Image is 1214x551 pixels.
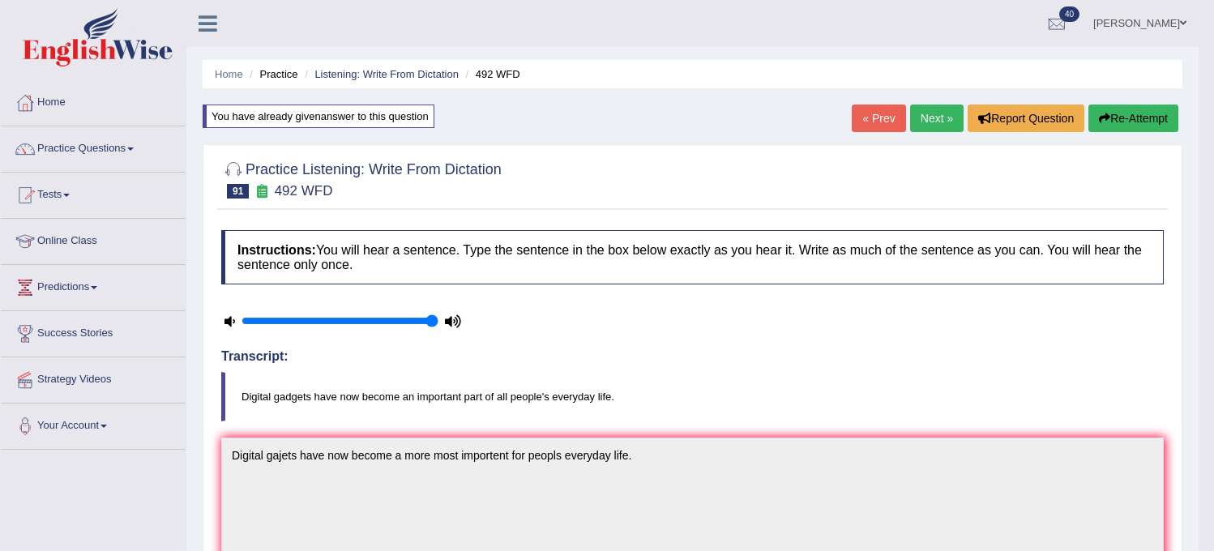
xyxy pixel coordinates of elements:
a: « Prev [852,105,905,132]
h4: Transcript: [221,349,1164,364]
a: Success Stories [1,311,186,352]
a: Next » [910,105,964,132]
small: Exam occurring question [253,184,270,199]
a: Home [215,68,243,80]
a: Predictions [1,265,186,305]
div: You have already given answer to this question [203,105,434,128]
a: Practice Questions [1,126,186,167]
h4: You will hear a sentence. Type the sentence in the box below exactly as you hear it. Write as muc... [221,230,1164,284]
span: 40 [1059,6,1079,22]
li: Practice [246,66,297,82]
span: 91 [227,184,249,199]
a: Your Account [1,404,186,444]
h2: Practice Listening: Write From Dictation [221,158,502,199]
a: Home [1,80,186,121]
a: Listening: Write From Dictation [314,68,459,80]
a: Tests [1,173,186,213]
small: 492 WFD [275,183,333,199]
li: 492 WFD [462,66,520,82]
a: Strategy Videos [1,357,186,398]
a: Online Class [1,219,186,259]
button: Re-Attempt [1088,105,1178,132]
button: Report Question [968,105,1084,132]
blockquote: Digital gadgets have now become an important part of all people's everyday life. [221,372,1164,421]
b: Instructions: [237,243,316,257]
